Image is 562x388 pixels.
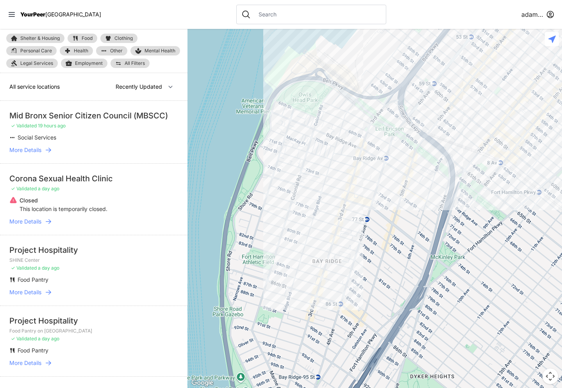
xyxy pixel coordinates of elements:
[189,378,215,388] a: Open this area in Google Maps (opens a new window)
[74,48,88,53] span: Health
[130,46,180,55] a: Mental Health
[9,146,41,154] span: More Details
[6,34,64,43] a: Shelter & Housing
[20,60,53,66] span: Legal Services
[38,123,66,129] span: 19 hours ago
[521,10,554,19] button: adamabard
[11,123,37,129] span: ✓ Validated
[60,46,93,55] a: Health
[11,336,37,342] span: ✓ Validated
[18,134,56,141] span: Social Services
[521,10,543,19] span: adamabard
[38,186,59,191] span: a day ago
[18,347,48,354] span: Food Pantry
[6,59,58,68] a: Legal Services
[20,12,101,17] a: YourPeer[GEOGRAPHIC_DATA]
[254,11,381,18] input: Search
[542,368,558,384] button: Map camera controls
[9,288,41,296] span: More Details
[20,11,45,18] span: YourPeer
[75,60,103,66] span: Employment
[11,186,37,191] span: ✓ Validated
[9,288,178,296] a: More Details
[9,359,178,367] a: More Details
[9,218,41,225] span: More Details
[100,34,137,43] a: Clothing
[9,83,60,90] span: All service locations
[45,11,101,18] span: [GEOGRAPHIC_DATA]
[38,265,59,271] span: a day ago
[9,146,178,154] a: More Details
[61,59,107,68] a: Employment
[145,48,175,54] span: Mental Health
[9,173,178,184] div: Corona Sexual Health Clinic
[9,359,41,367] span: More Details
[38,336,59,342] span: a day ago
[18,276,48,283] span: Food Pantry
[9,315,178,326] div: Project Hospitality
[68,34,97,43] a: Food
[114,36,133,41] span: Clothing
[20,36,60,41] span: Shelter & Housing
[9,328,178,334] p: Food Pantry on [GEOGRAPHIC_DATA]
[111,59,150,68] a: All Filters
[20,48,52,53] span: Personal Care
[82,36,93,41] span: Food
[11,265,37,271] span: ✓ Validated
[110,48,123,53] span: Other
[9,110,178,121] div: Mid Bronx Senior Citizen Council (MBSCC)
[20,197,107,204] p: Closed
[125,61,145,66] span: All Filters
[20,205,107,213] p: This location is temporarily closed.
[9,245,178,256] div: Project Hospitality
[6,46,57,55] a: Personal Care
[189,378,215,388] img: Google
[9,218,178,225] a: More Details
[96,46,127,55] a: Other
[9,257,178,263] p: SHINE Center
